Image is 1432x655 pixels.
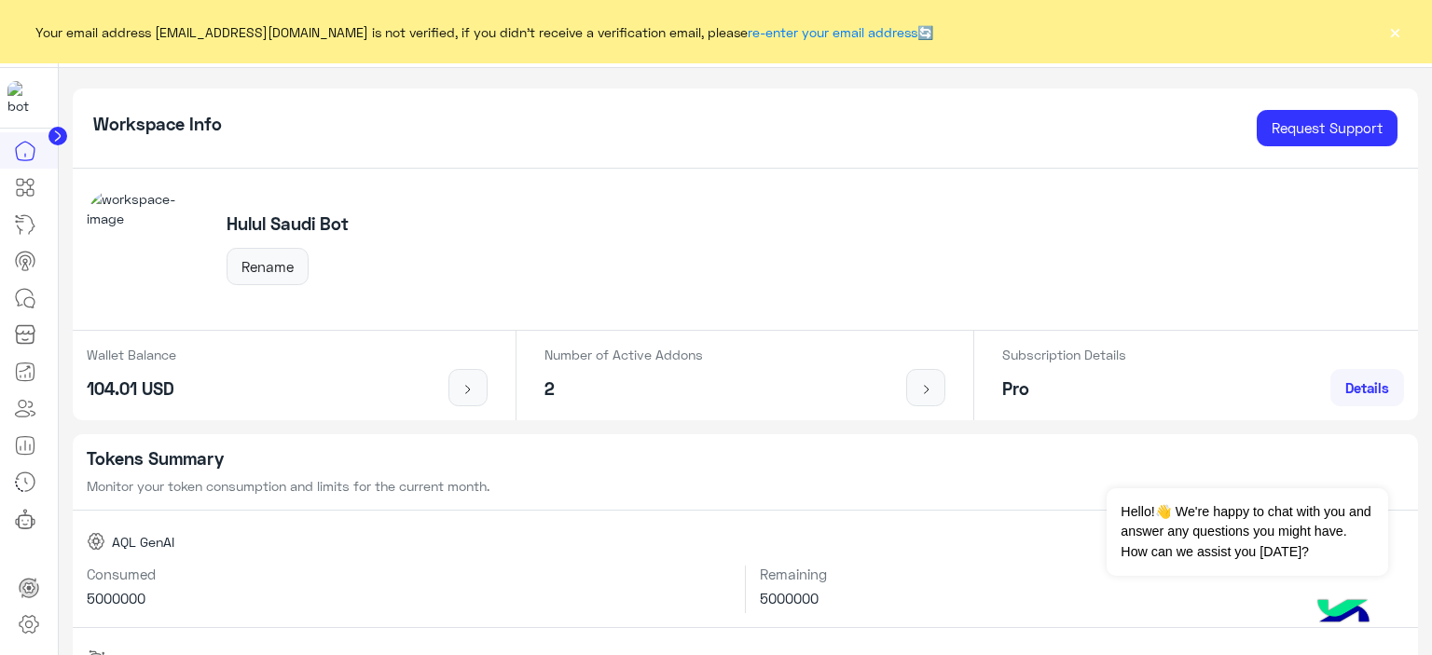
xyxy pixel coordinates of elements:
img: hulul-logo.png [1311,580,1376,646]
p: Subscription Details [1002,345,1126,364]
span: Details [1345,379,1389,396]
button: × [1385,22,1404,41]
img: 114004088273201 [7,81,41,115]
a: Details [1330,369,1404,406]
span: Hello!👋 We're happy to chat with you and answer any questions you might have. How can we assist y... [1107,488,1387,576]
h6: Remaining [760,566,1404,582]
a: re-enter your email address [748,24,917,40]
p: Wallet Balance [87,345,176,364]
img: icon [457,382,480,397]
h5: 2 [544,378,703,400]
h6: 5000000 [760,590,1404,607]
img: AQL GenAI [87,532,105,551]
h5: 104.01 USD [87,378,176,400]
img: icon [915,382,938,397]
h5: Pro [1002,378,1126,400]
h6: Consumed [87,566,732,582]
img: workspace-image [87,189,206,308]
h5: Workspace Info [93,114,222,135]
h5: Hulul Saudi Bot [227,213,349,235]
p: Monitor your token consumption and limits for the current month. [87,476,1405,496]
span: AQL GenAI [112,532,174,552]
button: Rename [227,248,309,285]
a: Request Support [1257,110,1398,147]
h6: 5000000 [87,590,732,607]
span: Your email address [EMAIL_ADDRESS][DOMAIN_NAME] is not verified, if you didn't receive a verifica... [35,22,933,42]
p: Number of Active Addons [544,345,703,364]
h5: Tokens Summary [87,448,1405,470]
